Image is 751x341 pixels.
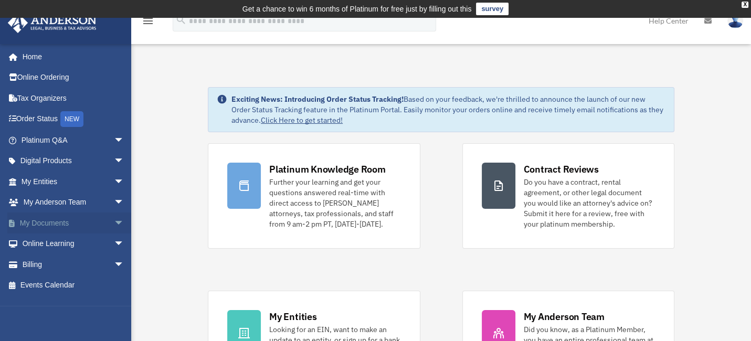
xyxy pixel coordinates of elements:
strong: Exciting News: Introducing Order Status Tracking! [231,94,404,104]
a: menu [142,18,154,27]
i: menu [142,15,154,27]
a: Platinum Q&Aarrow_drop_down [7,130,140,151]
a: My Documentsarrow_drop_down [7,212,140,233]
span: arrow_drop_down [114,254,135,275]
div: Get a chance to win 6 months of Platinum for free just by filling out this [242,3,472,15]
span: arrow_drop_down [114,151,135,172]
span: arrow_drop_down [114,212,135,234]
i: search [175,14,187,26]
div: Further your learning and get your questions answered real-time with direct access to [PERSON_NAM... [269,177,400,229]
div: My Anderson Team [524,310,605,323]
img: Anderson Advisors Platinum Portal [5,13,100,33]
div: NEW [60,111,83,127]
a: My Anderson Teamarrow_drop_down [7,192,140,213]
a: Home [7,46,135,67]
span: arrow_drop_down [114,192,135,214]
a: Click Here to get started! [261,115,343,125]
a: Events Calendar [7,275,140,296]
a: Online Learningarrow_drop_down [7,233,140,254]
a: Digital Productsarrow_drop_down [7,151,140,172]
span: arrow_drop_down [114,171,135,193]
a: Contract Reviews Do you have a contract, rental agreement, or other legal document you would like... [462,143,674,249]
a: Tax Organizers [7,88,140,109]
a: survey [476,3,509,15]
a: Billingarrow_drop_down [7,254,140,275]
div: close [742,2,748,8]
a: Platinum Knowledge Room Further your learning and get your questions answered real-time with dire... [208,143,420,249]
div: Contract Reviews [524,163,599,176]
a: Online Ordering [7,67,140,88]
span: arrow_drop_down [114,233,135,255]
div: My Entities [269,310,316,323]
img: User Pic [727,13,743,28]
div: Based on your feedback, we're thrilled to announce the launch of our new Order Status Tracking fe... [231,94,665,125]
div: Do you have a contract, rental agreement, or other legal document you would like an attorney's ad... [524,177,655,229]
span: arrow_drop_down [114,130,135,151]
a: My Entitiesarrow_drop_down [7,171,140,192]
a: Order StatusNEW [7,109,140,130]
div: Platinum Knowledge Room [269,163,386,176]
